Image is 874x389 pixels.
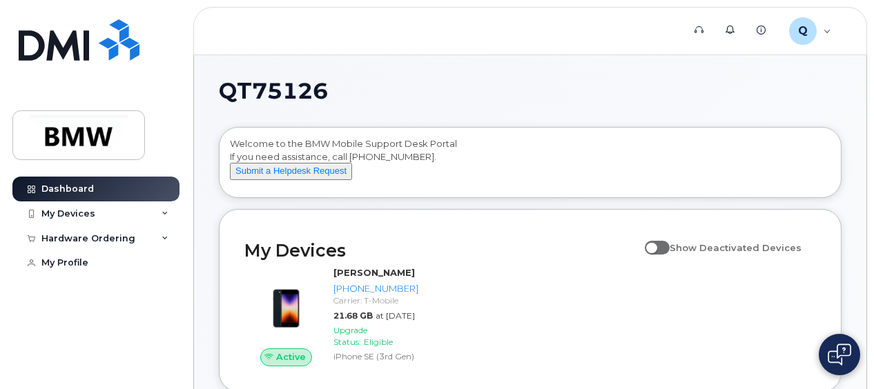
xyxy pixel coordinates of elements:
[333,310,373,321] span: 21.68 GB
[364,337,393,347] span: Eligible
[333,282,418,295] div: [PHONE_NUMBER]
[670,242,802,253] span: Show Deactivated Devices
[333,267,415,278] strong: [PERSON_NAME]
[219,81,328,101] span: QT75126
[333,325,367,347] span: Upgrade Status:
[230,165,352,176] a: Submit a Helpdesk Request
[333,350,418,362] div: iPhone SE (3rd Gen)
[376,310,415,321] span: at [DATE]
[244,266,424,366] a: Active[PERSON_NAME][PHONE_NUMBER]Carrier: T-Mobile21.68 GBat [DATE]Upgrade Status:EligibleiPhone ...
[276,350,306,363] span: Active
[333,295,418,306] div: Carrier: T-Mobile
[230,137,831,192] div: Welcome to the BMW Mobile Support Desk Portal If you need assistance, call [PHONE_NUMBER].
[828,343,851,366] img: Open chat
[230,163,352,180] button: Submit a Helpdesk Request
[645,235,656,246] input: Show Deactivated Devices
[244,240,638,261] h2: My Devices
[255,273,317,335] img: image20231002-3703462-1angbar.jpeg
